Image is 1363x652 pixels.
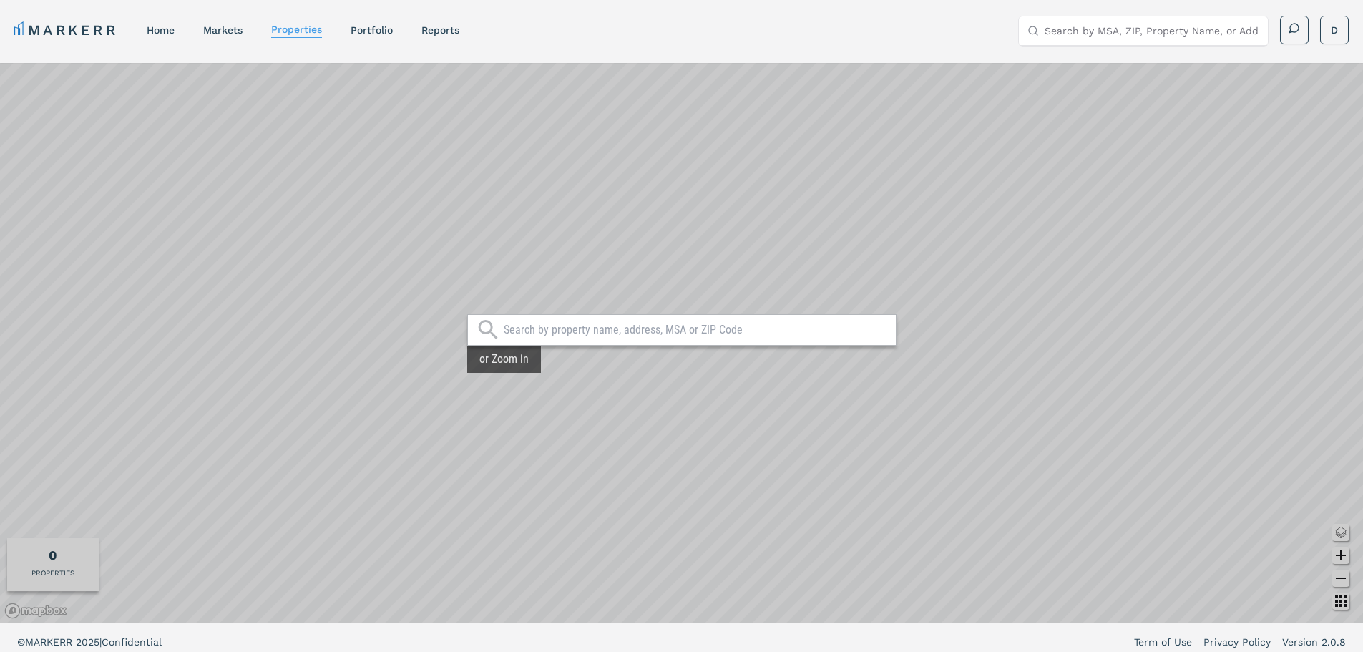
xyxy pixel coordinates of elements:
a: Mapbox logo [4,603,67,619]
button: D [1320,16,1349,44]
a: markets [203,24,243,36]
input: Search by property name, address, MSA or ZIP Code [504,323,889,337]
div: or Zoom in [467,346,541,373]
div: PROPERTIES [31,568,74,578]
span: 2025 | [76,636,102,648]
button: Zoom in map button [1332,547,1349,564]
a: home [147,24,175,36]
a: properties [271,24,322,35]
input: Search by MSA, ZIP, Property Name, or Address [1045,16,1259,45]
a: Term of Use [1134,635,1192,649]
span: MARKERR [25,636,76,648]
a: MARKERR [14,20,118,40]
button: Other options map button [1332,593,1349,610]
a: Portfolio [351,24,393,36]
div: Total of properties [49,545,57,565]
a: Version 2.0.8 [1282,635,1346,649]
a: reports [421,24,459,36]
button: Zoom out map button [1332,570,1349,587]
a: Privacy Policy [1203,635,1271,649]
span: D [1331,23,1338,37]
button: Change style map button [1332,524,1349,541]
span: Confidential [102,636,162,648]
span: © [17,636,25,648]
